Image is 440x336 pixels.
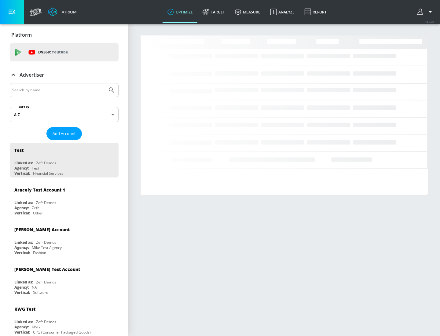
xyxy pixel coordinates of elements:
[14,200,33,205] div: Linked as:
[14,205,29,210] div: Agency:
[14,279,33,285] div: Linked as:
[14,210,30,216] div: Vertical:
[20,71,44,78] p: Advertiser
[14,166,29,171] div: Agency:
[14,319,33,324] div: Linked as:
[10,143,119,177] div: TestLinked as:Zefr DemosAgency:TestVertical:Financial Services
[36,240,56,245] div: Zefr Demos
[46,127,82,140] button: Add Account
[14,324,29,330] div: Agency:
[14,290,30,295] div: Vertical:
[53,130,76,137] span: Add Account
[10,222,119,257] div: [PERSON_NAME] AccountLinked as:Zefr DemosAgency:Mike Test AgencyVertical:Fashion
[425,20,434,24] span: v 4.24.0
[33,210,43,216] div: Other
[14,306,35,312] div: KWG Test
[36,160,56,166] div: Zefr Demos
[163,1,198,23] a: optimize
[10,262,119,297] div: [PERSON_NAME] Test AccountLinked as:Zefr DemosAgency:NAVertical:Software
[10,182,119,217] div: Aracely Test Account 1Linked as:Zefr DemosAgency:ZefrVertical:Other
[48,7,77,16] a: Atrium
[14,240,33,245] div: Linked as:
[14,160,33,166] div: Linked as:
[14,330,30,335] div: Vertical:
[38,49,68,56] p: DV360:
[36,279,56,285] div: Zefr Demos
[33,250,46,255] div: Fashion
[12,86,105,94] input: Search by name
[10,107,119,122] div: A-Z
[33,330,91,335] div: CPG (Consumer Packaged Goods)
[52,49,68,55] p: Youtube
[299,1,332,23] a: Report
[32,166,39,171] div: Test
[14,266,80,272] div: [PERSON_NAME] Test Account
[32,324,40,330] div: KWG
[230,1,265,23] a: measure
[33,290,48,295] div: Software
[198,1,230,23] a: Target
[59,9,77,15] div: Atrium
[14,171,30,176] div: Vertical:
[10,66,119,83] div: Advertiser
[14,245,29,250] div: Agency:
[32,245,62,250] div: Mike Test Agency
[10,43,119,61] div: DV360: Youtube
[265,1,299,23] a: Analyze
[36,200,56,205] div: Zefr Demos
[32,285,37,290] div: NA
[14,285,29,290] div: Agency:
[32,205,39,210] div: Zefr
[14,250,30,255] div: Vertical:
[33,171,63,176] div: Financial Services
[14,227,70,232] div: [PERSON_NAME] Account
[11,31,32,38] p: Platform
[36,319,56,324] div: Zefr Demos
[10,26,119,43] div: Platform
[14,187,65,193] div: Aracely Test Account 1
[17,105,31,109] label: Sort By
[14,147,24,153] div: Test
